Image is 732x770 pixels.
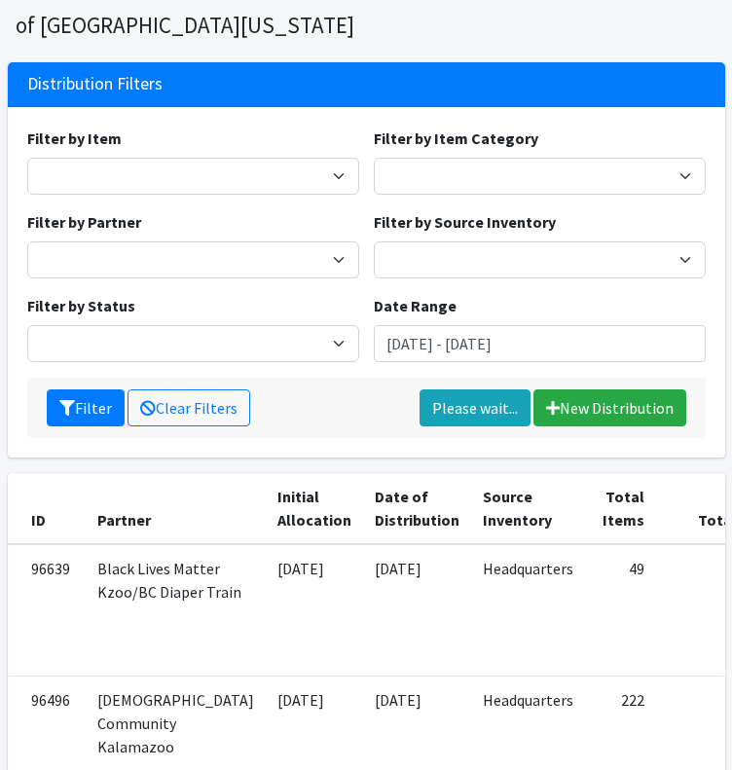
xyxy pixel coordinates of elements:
a: Clear Filters [128,389,250,426]
a: New Distribution [533,389,686,426]
td: 49 [585,544,656,676]
label: Filter by Status [27,294,135,317]
button: Filter [47,389,125,426]
td: [DATE] [363,544,471,676]
th: Total Items [585,473,656,544]
label: Filter by Partner [27,210,141,234]
th: Partner [86,473,266,544]
a: Please wait... [420,389,531,426]
label: Filter by Item Category [374,127,538,150]
th: Date of Distribution [363,473,471,544]
th: Initial Allocation [266,473,363,544]
td: [DATE] [266,544,363,676]
h3: Distribution Filters [27,74,163,94]
input: January 1, 2011 - December 31, 2011 [374,325,706,362]
th: ID [8,473,86,544]
td: Black Lives Matter Kzoo/BC Diaper Train [86,544,266,676]
td: Headquarters [471,544,585,676]
label: Filter by Item [27,127,122,150]
label: Filter by Source Inventory [374,210,556,234]
label: Date Range [374,294,457,317]
td: 96639 [8,544,86,676]
th: Source Inventory [471,473,585,544]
